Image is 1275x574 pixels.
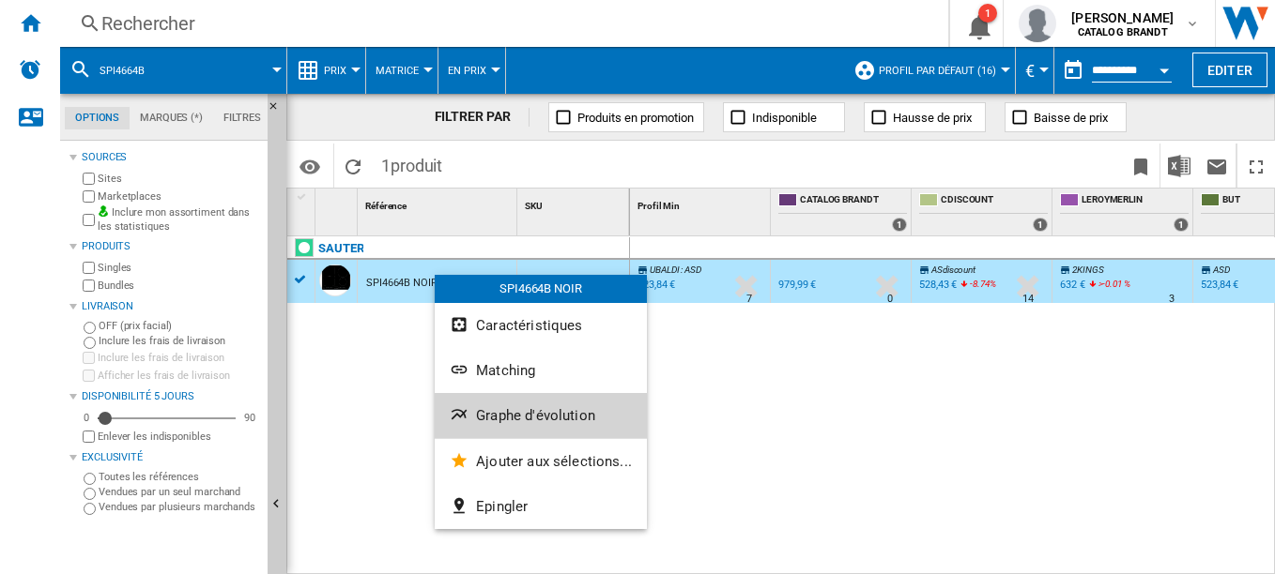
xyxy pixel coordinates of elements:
[435,275,647,303] div: SPI4664B NOIR
[476,498,528,515] span: Epingler
[476,407,595,424] span: Graphe d'évolution
[435,393,647,438] button: Graphe d'évolution
[476,362,535,379] span: Matching
[435,348,647,393] button: Matching
[476,453,632,470] span: Ajouter aux sélections...
[435,303,647,348] button: Caractéristiques
[435,484,647,529] button: Epingler...
[435,439,647,484] button: Ajouter aux sélections...
[476,317,582,334] span: Caractéristiques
